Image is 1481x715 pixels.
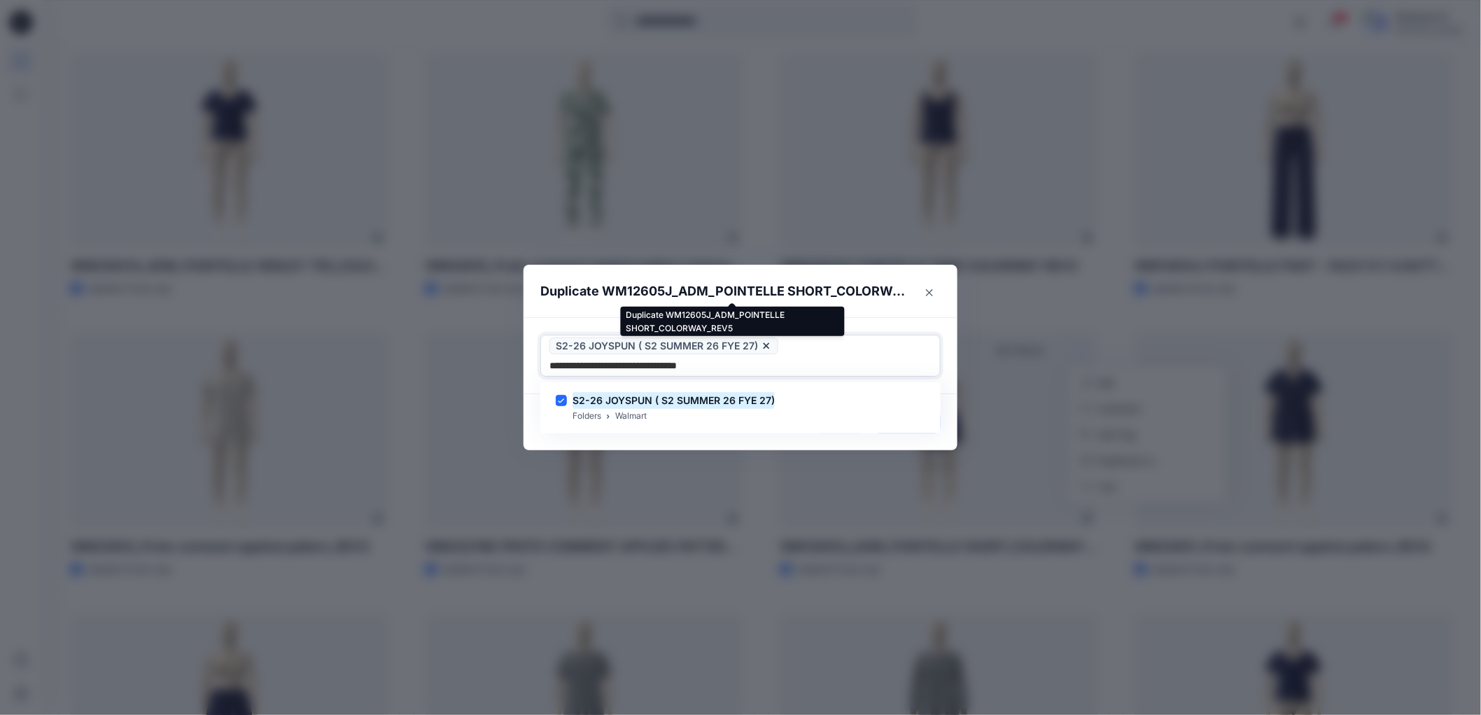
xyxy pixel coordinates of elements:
p: Duplicate WM12605J_ADM_POINTELLE SHORT_COLORWAY_REV5 [540,282,913,301]
mark: S2-26 JOYSPUN ( S2 SUMMER 26 FYE 27) [573,391,775,410]
button: Close [918,282,941,304]
p: Walmart [615,409,647,424]
p: Folders [573,409,601,424]
span: S2-26 JOYSPUN ( S2 SUMMER 26 FYE 27) [556,338,758,354]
